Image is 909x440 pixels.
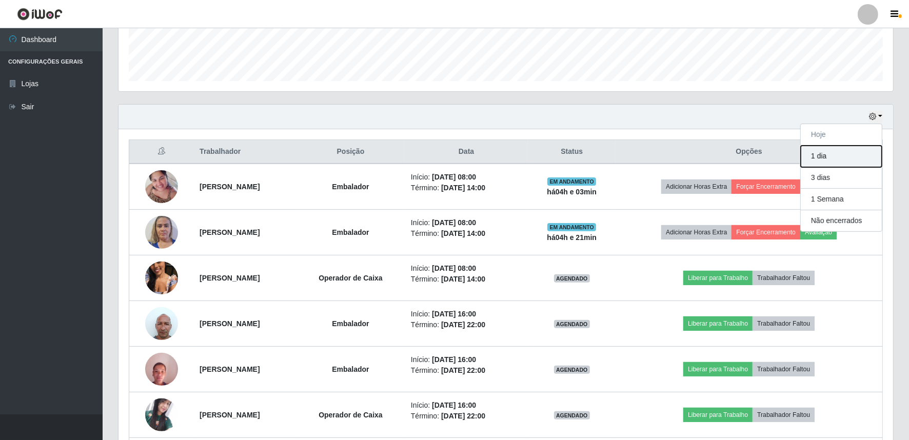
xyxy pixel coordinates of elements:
img: 1752868236583.jpeg [145,210,178,254]
img: 1729599385947.jpeg [145,165,178,208]
img: 1748286329941.jpeg [145,347,178,391]
strong: [PERSON_NAME] [200,365,260,373]
time: [DATE] 16:00 [432,310,476,318]
button: Trabalhador Faltou [753,271,815,285]
strong: [PERSON_NAME] [200,228,260,236]
strong: há 04 h e 21 min [547,233,597,242]
button: Adicionar Horas Extra [661,225,732,239]
li: Término: [411,365,522,376]
span: AGENDADO [554,274,590,283]
button: Trabalhador Faltou [753,408,815,422]
time: [DATE] 22:00 [441,412,485,420]
th: Posição [297,140,405,164]
time: [DATE] 08:00 [432,173,476,181]
span: EM ANDAMENTO [547,177,596,186]
time: [DATE] 14:00 [441,184,485,192]
li: Término: [411,274,522,285]
strong: Operador de Caixa [319,411,383,419]
button: 1 dia [801,146,882,167]
time: [DATE] 14:00 [441,229,485,237]
strong: Embalador [332,228,369,236]
th: Trabalhador [193,140,297,164]
th: Status [528,140,616,164]
time: [DATE] 08:00 [432,218,476,227]
time: [DATE] 14:00 [441,275,485,283]
strong: há 04 h e 03 min [547,188,597,196]
span: AGENDADO [554,411,590,419]
strong: [PERSON_NAME] [200,411,260,419]
strong: Embalador [332,183,369,191]
time: [DATE] 16:00 [432,401,476,409]
strong: [PERSON_NAME] [200,183,260,191]
img: 1754606387509.jpeg [145,249,178,307]
li: Início: [411,217,522,228]
button: Liberar para Trabalho [683,408,753,422]
li: Início: [411,309,522,319]
button: Liberar para Trabalho [683,316,753,331]
li: Término: [411,228,522,239]
li: Início: [411,172,522,183]
button: 3 dias [801,167,882,189]
img: 1744639547908.jpeg [145,398,178,431]
strong: [PERSON_NAME] [200,319,260,328]
li: Início: [411,263,522,274]
span: AGENDADO [554,320,590,328]
strong: Operador de Caixa [319,274,383,282]
button: Trabalhador Faltou [753,362,815,376]
strong: [PERSON_NAME] [200,274,260,282]
th: Opções [616,140,882,164]
img: CoreUI Logo [17,8,63,21]
li: Término: [411,411,522,422]
strong: Embalador [332,319,369,328]
button: Hoje [801,124,882,146]
button: Avaliação [800,225,837,239]
th: Data [405,140,528,164]
button: Forçar Encerramento [732,179,800,194]
button: Adicionar Horas Extra [661,179,732,194]
button: Liberar para Trabalho [683,362,753,376]
span: AGENDADO [554,366,590,374]
time: [DATE] 22:00 [441,366,485,374]
li: Início: [411,354,522,365]
button: Forçar Encerramento [732,225,800,239]
time: [DATE] 16:00 [432,355,476,364]
time: [DATE] 22:00 [441,321,485,329]
li: Término: [411,319,522,330]
button: Trabalhador Faltou [753,316,815,331]
time: [DATE] 08:00 [432,264,476,272]
button: 1 Semana [801,189,882,210]
li: Término: [411,183,522,193]
span: EM ANDAMENTO [547,223,596,231]
img: 1737056523425.jpeg [145,302,178,345]
button: Liberar para Trabalho [683,271,753,285]
button: Não encerrados [801,210,882,231]
li: Início: [411,400,522,411]
strong: Embalador [332,365,369,373]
